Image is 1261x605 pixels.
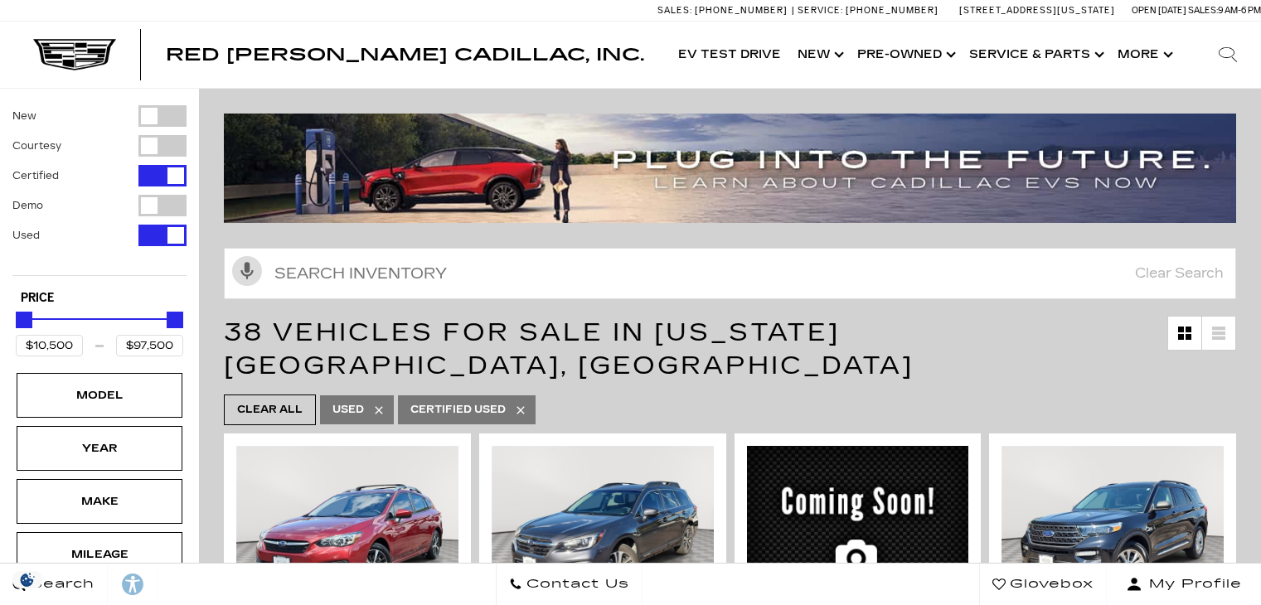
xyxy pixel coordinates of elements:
[33,39,116,70] img: Cadillac Dark Logo with Cadillac White Text
[12,227,40,244] label: Used
[58,492,141,511] div: Make
[17,532,182,577] div: MileageMileage
[8,571,46,588] section: Click to Open Cookie Consent Modal
[657,5,692,16] span: Sales:
[12,197,43,214] label: Demo
[1006,573,1094,596] span: Glovebox
[17,373,182,418] div: ModelModel
[798,5,843,16] span: Service:
[522,573,629,596] span: Contact Us
[695,5,788,16] span: [PHONE_NUMBER]
[21,291,178,306] h5: Price
[12,138,61,154] label: Courtesy
[167,312,183,328] div: Maximum Price
[961,22,1109,88] a: Service & Parts
[792,6,943,15] a: Service: [PHONE_NUMBER]
[1109,22,1178,88] button: More
[17,479,182,524] div: MakeMake
[1142,573,1242,596] span: My Profile
[1188,5,1218,16] span: Sales:
[58,386,141,404] div: Model
[26,573,95,596] span: Search
[16,312,32,328] div: Minimum Price
[849,22,961,88] a: Pre-Owned
[116,335,183,356] input: Maximum
[224,114,1249,223] img: ev-blog-post-banners4
[12,108,36,124] label: New
[410,399,506,420] span: Certified Used
[332,399,364,420] span: Used
[8,571,46,588] img: Opt-Out Icon
[1132,5,1186,16] span: Open [DATE]
[789,22,849,88] a: New
[166,46,644,63] a: Red [PERSON_NAME] Cadillac, Inc.
[237,399,303,420] span: Clear All
[16,335,83,356] input: Minimum
[232,256,262,286] svg: Click to toggle on voice search
[657,6,792,15] a: Sales: [PHONE_NUMBER]
[16,306,183,356] div: Price
[224,317,914,380] span: 38 Vehicles for Sale in [US_STATE][GEOGRAPHIC_DATA], [GEOGRAPHIC_DATA]
[496,564,643,605] a: Contact Us
[670,22,789,88] a: EV Test Drive
[58,545,141,564] div: Mileage
[17,426,182,471] div: YearYear
[58,439,141,457] div: Year
[224,248,1236,299] input: Search Inventory
[166,45,644,65] span: Red [PERSON_NAME] Cadillac, Inc.
[979,564,1107,605] a: Glovebox
[12,167,59,184] label: Certified
[959,5,1115,16] a: [STREET_ADDRESS][US_STATE]
[846,5,938,16] span: [PHONE_NUMBER]
[12,105,187,275] div: Filter by Vehicle Type
[1218,5,1261,16] span: 9 AM-6 PM
[1107,564,1261,605] button: Open user profile menu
